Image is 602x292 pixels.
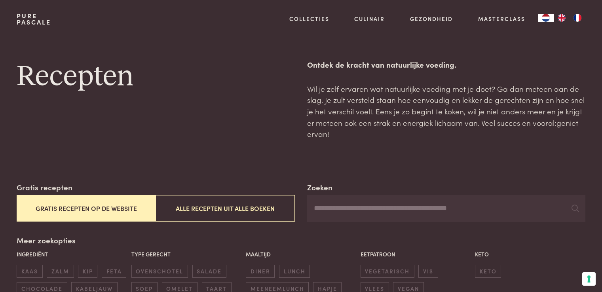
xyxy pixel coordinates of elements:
[475,265,501,278] span: keto
[78,265,97,278] span: kip
[47,265,74,278] span: zalm
[246,265,275,278] span: diner
[538,14,585,22] aside: Language selected: Nederlands
[418,265,438,278] span: vis
[289,15,329,23] a: Collecties
[307,182,332,193] label: Zoeken
[131,265,188,278] span: ovenschotel
[554,14,570,22] a: EN
[570,14,585,22] a: FR
[307,83,585,140] p: Wil je zelf ervaren wat natuurlijke voeding met je doet? Ga dan meteen aan de slag. Je zult verst...
[307,59,456,70] strong: Ontdek de kracht van natuurlijke voeding.
[538,14,554,22] div: Language
[554,14,585,22] ul: Language list
[475,250,585,258] p: Keto
[102,265,126,278] span: feta
[192,265,226,278] span: salade
[410,15,453,23] a: Gezondheid
[17,195,156,222] button: Gratis recepten op de website
[17,265,42,278] span: kaas
[17,182,72,193] label: Gratis recepten
[246,250,356,258] p: Maaltijd
[478,15,525,23] a: Masterclass
[361,265,414,278] span: vegetarisch
[354,15,385,23] a: Culinair
[361,250,471,258] p: Eetpatroon
[17,59,294,95] h1: Recepten
[131,250,242,258] p: Type gerecht
[17,250,127,258] p: Ingrediënt
[17,13,51,25] a: PurePascale
[156,195,294,222] button: Alle recepten uit alle boeken
[279,265,310,278] span: lunch
[538,14,554,22] a: NL
[582,272,596,286] button: Uw voorkeuren voor toestemming voor trackingtechnologieën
